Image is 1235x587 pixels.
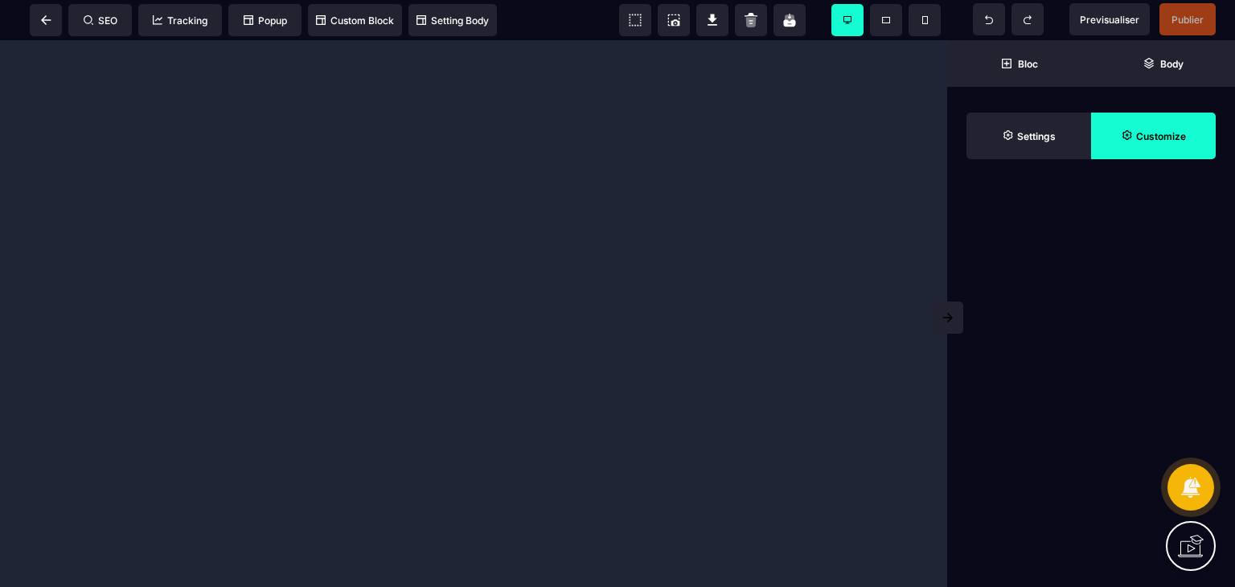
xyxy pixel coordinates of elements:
strong: Customize [1136,130,1186,142]
span: Popup [244,14,287,27]
span: Open Style Manager [1091,113,1216,159]
strong: Settings [1017,130,1056,142]
span: Open Blocks [947,40,1091,87]
span: Settings [966,113,1091,159]
span: View components [619,4,651,36]
span: Publier [1171,14,1204,26]
span: Previsualiser [1080,14,1139,26]
span: Screenshot [658,4,690,36]
strong: Body [1160,58,1184,70]
span: Custom Block [316,14,394,27]
span: SEO [84,14,117,27]
span: Open Layer Manager [1091,40,1235,87]
strong: Bloc [1018,58,1038,70]
span: Preview [1069,3,1150,35]
span: Setting Body [416,14,489,27]
span: Tracking [153,14,207,27]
